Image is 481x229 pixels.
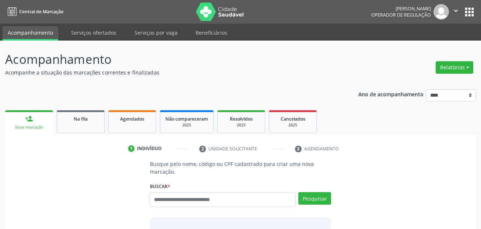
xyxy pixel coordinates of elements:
[371,12,431,18] span: Operador de regulação
[5,69,335,76] p: Acompanhe a situação das marcações correntes e finalizadas
[10,125,48,130] div: Nova marcação
[129,26,183,39] a: Serviços por vaga
[281,116,305,122] span: Cancelados
[165,116,208,122] span: Não compareceram
[298,192,331,205] button: Pesquisar
[452,7,460,15] i: 
[74,116,88,122] span: Na fila
[19,8,63,15] span: Central de Marcação
[449,4,463,20] button: 
[150,181,170,192] label: Buscar
[25,115,33,123] div: person_add
[358,89,424,98] p: Ano de acompanhamento
[463,6,476,18] button: apps
[5,50,335,69] p: Acompanhamento
[274,122,311,128] div: 2025
[137,145,162,152] div: Indivíduo
[3,26,58,41] a: Acompanhamento
[190,26,232,39] a: Beneficiários
[165,122,208,128] div: 2025
[5,6,63,18] a: Central de Marcação
[150,160,331,176] p: Busque pelo nome, código ou CPF cadastrado para criar uma nova marcação.
[436,61,473,74] button: Relatórios
[120,116,144,122] span: Agendados
[128,145,135,152] div: 1
[433,4,449,20] img: img
[230,116,253,122] span: Resolvidos
[66,26,122,39] a: Serviços ofertados
[223,122,260,128] div: 2025
[371,6,431,12] div: [PERSON_NAME]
